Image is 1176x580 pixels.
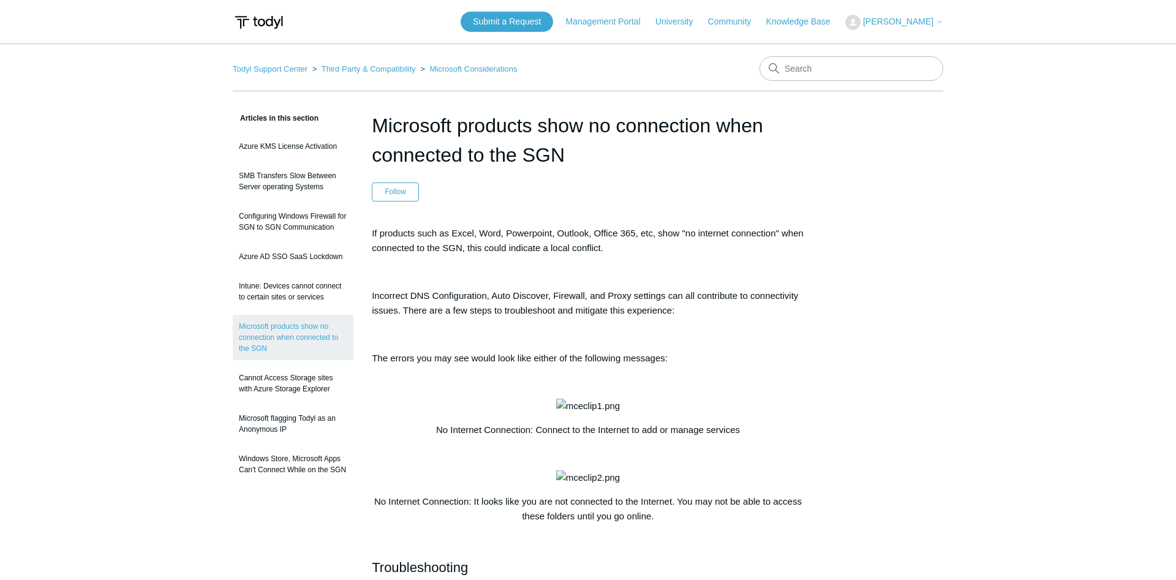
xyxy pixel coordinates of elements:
a: Management Portal [566,15,653,28]
input: Search [759,56,943,81]
img: mceclip2.png [556,470,620,485]
a: Submit a Request [461,12,553,32]
a: SMB Transfers Slow Between Server operating Systems [233,164,353,198]
a: Windows Store, Microsoft Apps Can't Connect While on the SGN [233,447,353,481]
a: Cannot Access Storage sites with Azure Storage Explorer [233,366,353,401]
a: Configuring Windows Firewall for SGN to SGN Communication [233,205,353,239]
p: The errors you may see would look like either of the following messages: [372,351,804,366]
a: Microsoft flagging Todyl as an Anonymous IP [233,407,353,441]
li: Third Party & Compatibility [310,64,418,73]
a: Intune: Devices cannot connect to certain sites or services [233,274,353,309]
img: Todyl Support Center Help Center home page [233,11,285,34]
a: Community [708,15,764,28]
a: Third Party & Compatibility [322,64,416,73]
button: [PERSON_NAME] [845,15,943,30]
a: Microsoft Considerations [429,64,517,73]
a: Microsoft products show no connection when connected to the SGN [233,315,353,360]
a: Azure KMS License Activation [233,135,353,158]
button: Follow Article [372,183,419,201]
li: Todyl Support Center [233,64,310,73]
p: No Internet Connection: Connect to the Internet to add or manage services [372,423,804,437]
a: Azure AD SSO SaaS Lockdown [233,245,353,268]
li: Microsoft Considerations [418,64,517,73]
h1: Microsoft products show no connection when connected to the SGN [372,111,804,170]
img: mceclip1.png [556,399,620,413]
h2: Troubleshooting [372,557,804,578]
p: If products such as Excel, Word, Powerpoint, Outlook, Office 365, etc, show "no internet connecti... [372,226,804,255]
p: No Internet Connection: It looks like you are not connected to the Internet. You may not be able ... [372,494,804,524]
a: Knowledge Base [766,15,843,28]
a: University [655,15,705,28]
p: Incorrect DNS Configuration, Auto Discover, Firewall, and Proxy settings can all contribute to co... [372,288,804,318]
a: Todyl Support Center [233,64,307,73]
span: [PERSON_NAME] [863,17,933,26]
span: Articles in this section [233,114,318,122]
